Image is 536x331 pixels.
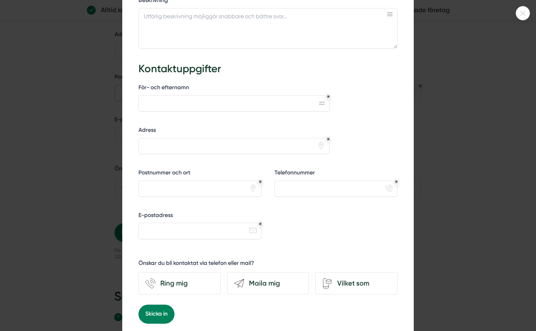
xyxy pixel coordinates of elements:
[327,138,330,141] div: Obligatoriskt
[138,169,262,179] label: Postnummer och ort
[138,305,174,323] button: Skicka in
[395,180,398,183] div: Obligatoriskt
[274,169,398,179] label: Telefonnummer
[138,211,262,221] label: E-postadress
[327,95,330,98] div: Obligatoriskt
[138,126,330,136] label: Adress
[138,84,330,94] label: För- och efternamn
[138,62,398,76] h3: Kontaktuppgifter
[259,222,262,226] div: Obligatoriskt
[138,259,254,269] h5: Önskar du bli kontaktat via telefon eller mail?
[259,180,262,183] div: Obligatoriskt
